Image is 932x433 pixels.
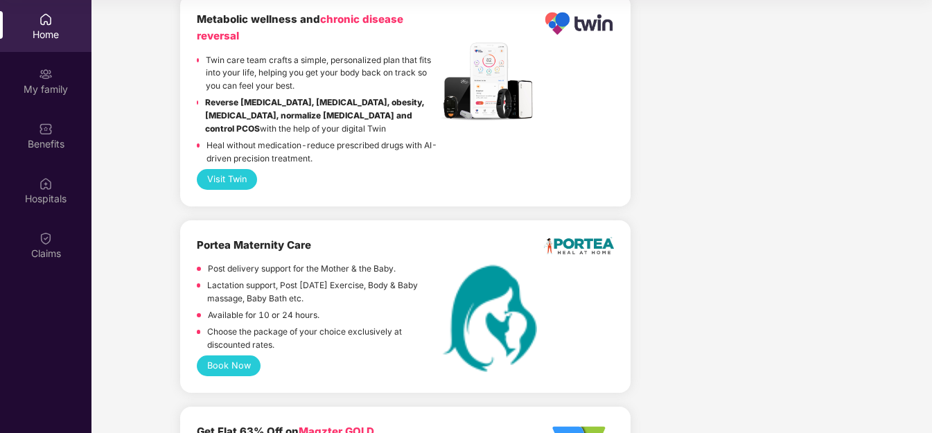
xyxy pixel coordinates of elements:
[197,12,403,42] span: chronic disease reversal
[208,263,396,276] p: Post delivery support for the Mother & the Baby.
[197,355,261,376] button: Book Now
[544,237,613,255] img: logo.png
[440,265,537,372] img: MaternityCare.png
[544,11,613,35] img: Logo.png
[206,54,440,94] p: Twin care team crafts a simple, personalized plan that fits into your life, helping you get your ...
[208,309,319,322] p: Available for 10 or 24 hours.
[205,97,424,134] strong: Reverse [MEDICAL_DATA], [MEDICAL_DATA], obesity, [MEDICAL_DATA], normalize [MEDICAL_DATA] and con...
[39,231,53,245] img: svg+xml;base64,PHN2ZyBpZD0iQ2xhaW0iIHhtbG5zPSJodHRwOi8vd3d3LnczLm9yZy8yMDAwL3N2ZyIgd2lkdGg9IjIwIi...
[206,139,440,166] p: Heal without medication-reduce prescribed drugs with AI-driven precision treatment.
[440,39,537,123] img: Header.jpg
[39,122,53,136] img: svg+xml;base64,PHN2ZyBpZD0iQmVuZWZpdHMiIHhtbG5zPSJodHRwOi8vd3d3LnczLm9yZy8yMDAwL3N2ZyIgd2lkdGg9Ij...
[39,12,53,26] img: svg+xml;base64,PHN2ZyBpZD0iSG9tZSIgeG1sbnM9Imh0dHA6Ly93d3cudzMub3JnLzIwMDAvc3ZnIiB3aWR0aD0iMjAiIG...
[207,326,440,352] p: Choose the package of your choice exclusively at discounted rates.
[207,279,440,306] p: Lactation support, Post [DATE] Exercise, Body & Baby massage, Baby Bath etc.
[197,12,403,42] b: Metabolic wellness and
[197,169,257,190] button: Visit Twin
[39,67,53,81] img: svg+xml;base64,PHN2ZyB3aWR0aD0iMjAiIGhlaWdodD0iMjAiIHZpZXdCb3g9IjAgMCAyMCAyMCIgZmlsbD0ibm9uZSIgeG...
[39,177,53,191] img: svg+xml;base64,PHN2ZyBpZD0iSG9zcGl0YWxzIiB4bWxucz0iaHR0cDovL3d3dy53My5vcmcvMjAwMC9zdmciIHdpZHRoPS...
[197,238,311,251] b: Portea Maternity Care
[205,96,440,136] p: with the help of your digital Twin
